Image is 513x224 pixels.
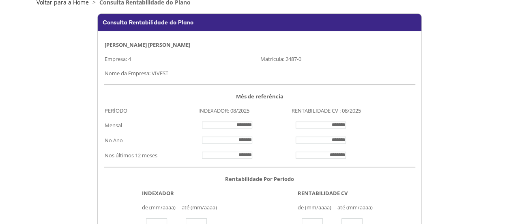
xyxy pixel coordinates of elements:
td: INDEXADOR: 08/2025 [197,103,290,117]
td: [PERSON_NAME] [PERSON_NAME] [104,37,415,52]
b: INDEXADOR [142,189,174,197]
b: RENTABILIDADE CV [298,189,348,197]
td: RENTABILIDADE CV : 08/2025 [291,103,415,117]
td: até (mm/aaaa) [337,200,378,214]
td: de (mm/aaaa) [141,200,181,214]
td: Empresa: 4 [104,52,260,66]
td: até (mm/aaaa) [181,200,222,214]
div: Consulta Rentabilidade do Plano [97,13,422,31]
td: Nos últimos 12 meses [104,148,197,163]
b: Mês de referência [236,93,283,100]
td: Matrícula: 2487-0 [260,52,415,66]
td: Nome da Empresa: VIVEST [104,66,415,80]
td: de (mm/aaaa) [297,200,337,214]
td: Mensal [104,117,197,133]
td: No Ano [104,133,197,148]
td: PERÍODO [104,103,197,117]
b: Rentabilidade Por Período [225,175,294,183]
